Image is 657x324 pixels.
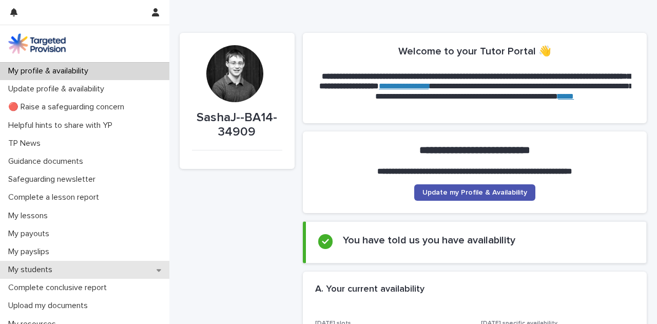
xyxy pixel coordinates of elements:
p: Safeguarding newsletter [4,175,104,184]
p: TP News [4,139,49,148]
p: Complete a lesson report [4,193,107,202]
p: My payouts [4,229,57,239]
h2: Welcome to your Tutor Portal 👋 [398,45,551,58]
p: Complete conclusive report [4,283,115,293]
p: My lessons [4,211,56,221]
p: Update profile & availability [4,84,112,94]
p: Helpful hints to share with YP [4,121,121,130]
h2: You have told us you have availability [343,234,515,246]
p: 🔴 Raise a safeguarding concern [4,102,132,112]
p: My profile & availability [4,66,96,76]
p: Upload my documents [4,301,96,311]
p: SashaJ--BA14-34909 [192,110,282,140]
p: Guidance documents [4,157,91,166]
img: M5nRWzHhSzIhMunXDL62 [8,33,66,54]
p: My payslips [4,247,57,257]
p: My students [4,265,61,275]
h2: A. Your current availability [315,284,424,295]
span: Update my Profile & Availability [422,189,527,196]
a: Update my Profile & Availability [414,184,535,201]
